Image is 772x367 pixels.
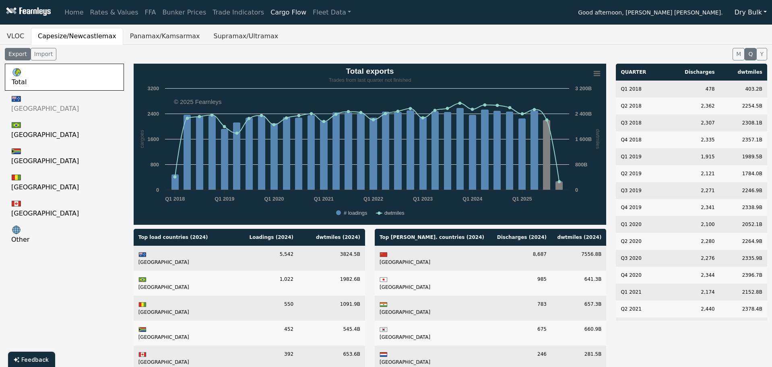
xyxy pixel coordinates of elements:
td: 641.3B [551,271,606,296]
td: 2396.7B [720,267,767,284]
td: 2254.5B [720,97,767,114]
td: 985 [491,271,551,296]
td: [GEOGRAPHIC_DATA] [375,271,491,296]
text: dwtmiles [384,210,405,216]
th: Discharges ( 2024 ) [491,229,551,246]
button: Supramax/Ultramax [207,28,285,45]
text: Q1 2018 [165,196,185,202]
td: 550 [232,296,298,321]
a: Fleet Data [310,4,354,21]
td: 2,335 [665,131,720,148]
td: 5,542 [232,246,298,271]
td: Q2 2020 [616,233,665,250]
text: © 2025 Fearnleys [174,98,222,105]
td: [GEOGRAPHIC_DATA] [375,321,491,346]
button: Panamax/Kamsarmax [123,28,207,45]
td: 1989.5B [720,148,767,165]
text: # loadings [344,210,367,216]
span: Good afternoon, [PERSON_NAME] [PERSON_NAME]. [578,6,722,20]
td: 1982.6B [298,271,365,296]
img: Fearnleys Logo [4,7,51,17]
th: Top [PERSON_NAME]. countries ( 2024 ) [375,229,491,246]
text: 800B [575,162,588,168]
td: Q2 2018 [616,97,665,114]
td: 2,341 [665,199,720,216]
td: 2335.9B [720,250,767,267]
th: Loadings ( 2024 ) [232,229,298,246]
td: 2152.8B [720,284,767,301]
a: Home [61,4,87,21]
svg: Total exports [134,64,606,225]
td: 1091.9B [298,296,365,321]
text: 3 200B [575,85,592,91]
button: Q [745,48,756,60]
td: [GEOGRAPHIC_DATA] [134,246,232,271]
td: 545.4B [298,321,365,346]
text: Q1 2022 [363,196,383,202]
text: Total exports [346,67,394,75]
button: M [733,48,745,60]
a: Other [5,222,124,248]
td: [GEOGRAPHIC_DATA] [134,296,232,321]
a: Cargo Flow [267,4,310,21]
td: 2,276 [665,250,720,267]
td: Q1 2020 [616,216,665,233]
a: [GEOGRAPHIC_DATA] [5,91,124,117]
text: Q1 2025 [512,196,532,202]
td: 2308.1B [720,114,767,131]
th: QUARTER [616,64,665,81]
text: dwtmiles [595,129,601,149]
td: 2,362 [665,97,720,114]
td: 2,307 [665,114,720,131]
text: 2 400B [575,111,592,117]
td: Q4 2020 [616,267,665,284]
td: 1,915 [665,148,720,165]
th: Discharges [665,64,720,81]
button: Dry Bulk [729,5,772,20]
a: Rates & Values [87,4,142,21]
text: Q1 2021 [314,196,334,202]
td: Q3 2020 [616,250,665,267]
td: 2,174 [665,284,720,301]
td: 2338.9B [720,199,767,216]
td: 403.2B [720,81,767,97]
button: Y [756,48,767,60]
th: dwtmiles ( 2024 ) [551,229,606,246]
button: Export [5,48,31,60]
td: [GEOGRAPHIC_DATA] [375,296,491,321]
td: 478 [665,81,720,97]
td: 2246.9B [720,182,767,199]
td: 2464.8B [720,317,767,334]
a: Bunker Prices [159,4,209,21]
td: 7556.8B [551,246,606,271]
td: Q4 2018 [616,131,665,148]
a: [GEOGRAPHIC_DATA] [5,169,124,195]
tspan: Trades from last quarter not finished [328,77,411,83]
text: 1 600B [575,136,592,142]
text: 2400 [147,111,159,117]
text: Q1 2023 [413,196,433,202]
text: Q1 2020 [264,196,284,202]
td: 2,100 [665,216,720,233]
td: 2,121 [665,165,720,182]
td: [GEOGRAPHIC_DATA] [134,321,232,346]
td: Q2 2019 [616,165,665,182]
a: [GEOGRAPHIC_DATA] [5,117,124,143]
td: Q3 2018 [616,114,665,131]
button: Capesize/Newcastlemax [31,28,123,45]
td: 1784.0B [720,165,767,182]
td: 2,440 [665,301,720,317]
td: 452 [232,321,298,346]
td: Q3 2021 [616,317,665,334]
td: 2052.1B [720,216,767,233]
text: cargoes [138,130,144,148]
td: 2,344 [665,267,720,284]
td: 2,439 [665,317,720,334]
button: Import [31,48,56,60]
td: Q1 2018 [616,81,665,97]
text: 3200 [147,85,159,91]
td: 1,022 [232,271,298,296]
td: 675 [491,321,551,346]
th: Top load countries ( 2024 ) [134,229,232,246]
a: Total [5,64,124,91]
